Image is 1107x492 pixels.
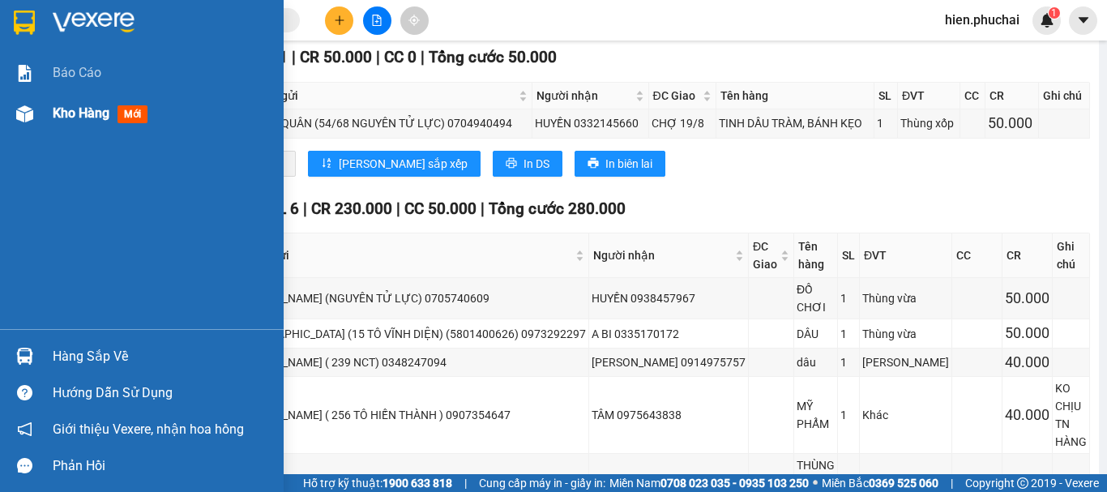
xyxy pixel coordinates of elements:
[1005,287,1049,310] div: 50.000
[797,325,835,343] div: DÂU
[1002,233,1053,278] th: CR
[14,11,35,35] img: logo-vxr
[17,421,32,437] span: notification
[1017,477,1028,489] span: copyright
[236,325,586,343] div: [GEOGRAPHIC_DATA] (15 TÔ VĨNH DIỆN) (5801400626) 0973292297
[376,48,380,66] span: |
[652,114,713,132] div: CHỢ 19/8
[840,353,857,371] div: 1
[660,477,809,490] strong: 0708 023 035 - 0935 103 250
[245,114,529,132] div: TẠ HẢI QUÂN (54/68 NGUYÊN TỬ LỰC) 0704940494
[592,474,746,492] div: [PERSON_NAME] 0961104359
[396,199,400,218] span: |
[236,289,586,307] div: [PERSON_NAME] (NGUYÊN TỬ LỰC) 0705740609
[840,474,857,492] div: 1
[753,237,777,273] span: ĐC Giao
[237,246,572,264] span: Người gửi
[303,199,307,218] span: |
[489,199,626,218] span: Tổng cước 280.000
[840,325,857,343] div: 1
[797,397,835,433] div: MỸ PHẨM
[653,87,699,105] span: ĐC Giao
[308,151,481,177] button: sort-ascending[PERSON_NAME] sắp xếp
[321,157,332,170] span: sort-ascending
[371,15,383,26] span: file-add
[16,105,33,122] img: warehouse-icon
[1005,322,1049,344] div: 50.000
[1040,13,1054,28] img: icon-new-feature
[303,474,452,492] span: Hỗ trợ kỹ thuật:
[408,15,420,26] span: aim
[1051,7,1057,19] span: 1
[813,480,818,486] span: ⚪️
[1055,379,1087,451] div: KO CHỊU TN HÀNG
[932,10,1032,30] span: hien.phuchai
[311,199,392,218] span: CR 230.000
[236,406,586,424] div: [PERSON_NAME] ( 256 TÔ HIẾN THÀNH ) 0907354647
[988,112,1036,135] div: 50.000
[325,6,353,35] button: plus
[874,83,898,109] th: SL
[536,87,632,105] span: Người nhận
[383,477,452,490] strong: 1900 633 818
[17,458,32,473] span: message
[493,151,562,177] button: printerIn DS
[17,385,32,400] span: question-circle
[877,114,895,132] div: 1
[592,353,746,371] div: [PERSON_NAME] 0914975757
[400,6,429,35] button: aim
[1039,83,1090,109] th: Ghi chú
[300,48,372,66] span: CR 50.000
[268,199,299,218] span: SL 6
[53,381,271,405] div: Hướng dẫn sử dụng
[960,83,985,109] th: CC
[1076,13,1091,28] span: caret-down
[862,474,949,492] div: Thùng vừa
[898,83,961,109] th: ĐVT
[862,289,949,307] div: Thùng vừa
[575,151,665,177] button: printerIn biên lai
[16,65,33,82] img: solution-icon
[53,454,271,478] div: Phản hồi
[421,48,425,66] span: |
[797,353,835,371] div: dâu
[384,48,417,66] span: CC 0
[1069,6,1097,35] button: caret-down
[900,114,958,132] div: Thùng xốp
[1005,351,1049,374] div: 40.000
[464,474,467,492] span: |
[339,155,468,173] span: [PERSON_NAME] sắp xếp
[592,325,746,343] div: A BI 0335170172
[535,114,646,132] div: HUYỀN 0332145660
[794,233,838,278] th: Tên hàng
[822,474,938,492] span: Miền Bắc
[862,406,949,424] div: Khác
[952,233,1002,278] th: CC
[605,155,652,173] span: In biên lai
[593,246,732,264] span: Người nhận
[588,157,599,170] span: printer
[1053,233,1090,278] th: Ghi chú
[118,105,147,123] span: mới
[292,48,296,66] span: |
[951,474,953,492] span: |
[869,477,938,490] strong: 0369 525 060
[860,233,952,278] th: ĐVT
[53,62,101,83] span: Báo cáo
[716,83,875,109] th: Tên hàng
[236,353,586,371] div: [PERSON_NAME] ( 239 NCT) 0348247094
[246,87,515,105] span: Người gửi
[479,474,605,492] span: Cung cấp máy in - giấy in:
[53,344,271,369] div: Hàng sắp về
[985,83,1039,109] th: CR
[797,280,835,316] div: ĐỒ CHƠI
[404,199,477,218] span: CC 50.000
[481,199,485,218] span: |
[609,474,809,492] span: Miền Nam
[53,105,109,121] span: Kho hàng
[840,289,857,307] div: 1
[429,48,557,66] span: Tổng cước 50.000
[862,325,949,343] div: Thùng vừa
[719,114,872,132] div: TINH DẦU TRÀM, BÁNH KẸO
[363,6,391,35] button: file-add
